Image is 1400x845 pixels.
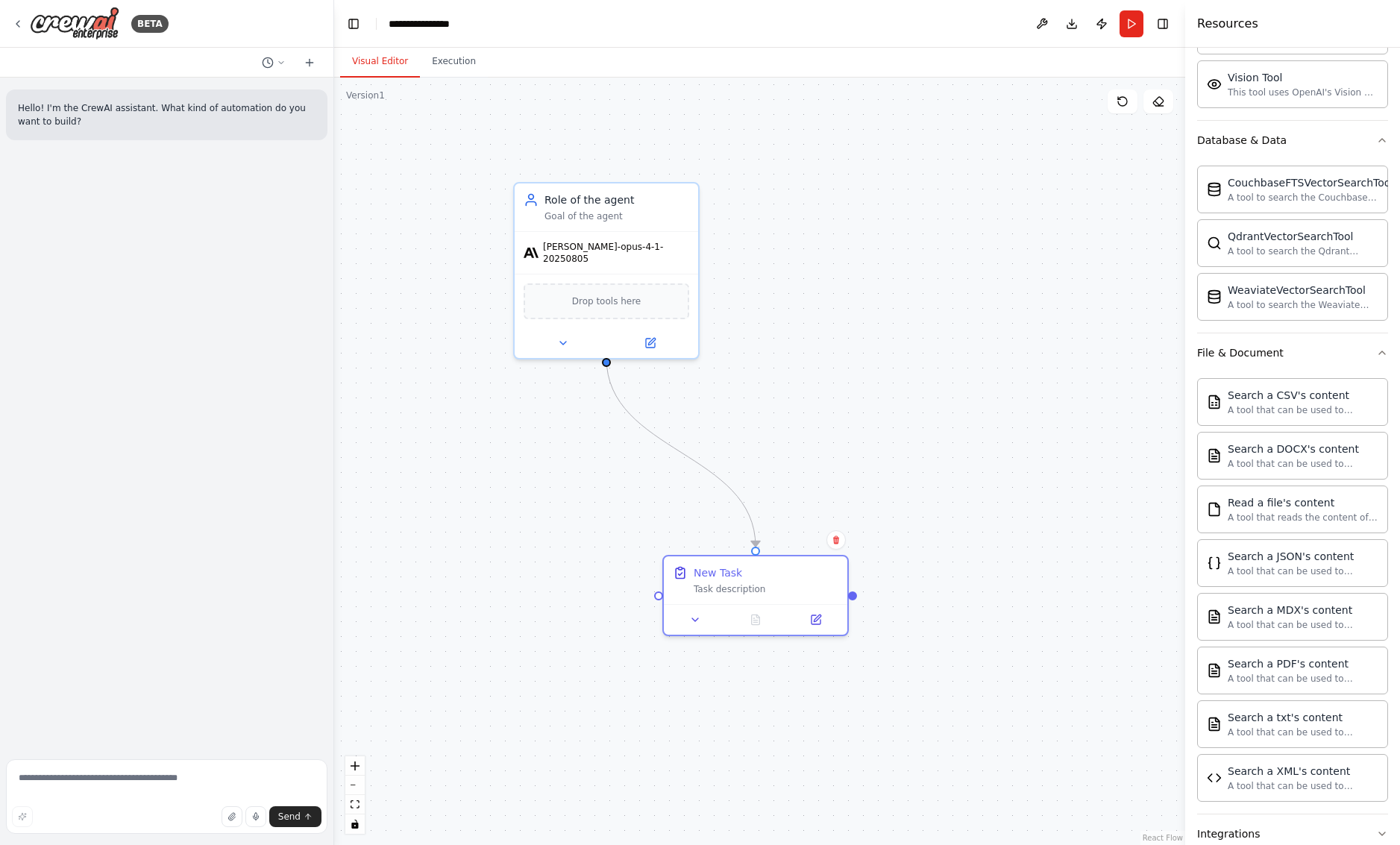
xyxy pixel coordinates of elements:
div: A tool that can be used to semantic search a query from a CSV's content. [1228,404,1378,416]
div: Read a file's content [1228,495,1378,510]
img: Logo [30,7,119,40]
div: A tool that can be used to semantic search a query from a PDF's content. [1228,673,1378,685]
button: Delete node [826,530,846,550]
g: Edge from dff17a8f-b238-4375-a02a-ea29418a6e23 to ddfb5cfb-348e-4e4a-baff-637ff4c84192 [599,358,763,547]
button: Upload files [222,806,242,827]
img: WeaviateVectorSearchTool [1207,289,1222,304]
button: Visual Editor [340,46,420,78]
span: Drop tools here [572,294,641,309]
img: PDFSearchTool [1207,663,1222,678]
button: fit view [345,795,365,814]
span: [PERSON_NAME]-opus-4-1-20250805 [543,241,689,265]
img: CouchbaseFTSVectorSearchTool [1207,182,1222,197]
div: A tool that can be used to semantic search a query from a JSON's content. [1228,565,1378,577]
div: File & Document [1197,372,1388,814]
div: Search a JSON's content [1228,549,1378,564]
div: A tool that reads the content of a file. To use this tool, provide a 'file_path' parameter with t... [1228,512,1378,524]
div: Search a PDF's content [1228,656,1378,671]
div: Search a DOCX's content [1228,442,1378,456]
div: Role of the agent [544,192,689,207]
div: Role of the agentGoal of the agent[PERSON_NAME]-opus-4-1-20250805Drop tools here [513,182,700,359]
button: Database & Data [1197,121,1388,160]
div: Database & Data [1197,160,1388,333]
img: CSVSearchTool [1207,395,1222,409]
img: XMLSearchTool [1207,770,1222,785]
button: Open in side panel [790,611,841,629]
div: Search a txt's content [1228,710,1378,725]
div: Task description [694,583,838,595]
a: React Flow attribution [1143,834,1183,842]
div: Search a MDX's content [1228,603,1378,618]
button: Start a new chat [298,54,321,72]
img: VisionTool [1207,77,1222,92]
button: Click to speak your automation idea [245,806,266,827]
div: A tool to search the Weaviate database for relevant information on internal documents. [1228,299,1378,311]
img: QdrantVectorSearchTool [1207,236,1222,251]
div: WeaviateVectorSearchTool [1228,283,1378,298]
img: MDXSearchTool [1207,609,1222,624]
span: Send [278,811,301,823]
div: CouchbaseFTSVectorSearchTool [1228,175,1393,190]
div: A tool to search the Couchbase database for relevant information on internal documents. [1228,192,1393,204]
button: Execution [420,46,488,78]
div: A tool that can be used to semantic search a query from a DOCX's content. [1228,458,1378,470]
div: Database & Data [1197,133,1287,148]
button: zoom in [345,756,365,776]
button: zoom out [345,776,365,795]
button: Improve this prompt [12,806,33,827]
div: A tool to search the Qdrant database for relevant information on internal documents. [1228,245,1378,257]
div: React Flow controls [345,756,365,834]
div: BETA [131,15,169,33]
img: TXTSearchTool [1207,717,1222,732]
div: New Task [694,565,742,580]
p: Hello! I'm the CrewAI assistant. What kind of automation do you want to build? [18,101,316,128]
div: Goal of the agent [544,210,689,222]
h4: Resources [1197,15,1258,33]
div: Integrations [1197,826,1260,841]
button: Hide left sidebar [343,13,364,34]
img: JSONSearchTool [1207,556,1222,571]
div: This tool uses OpenAI's Vision API to describe the contents of an image. [1228,87,1378,98]
div: Vision Tool [1228,70,1378,85]
button: toggle interactivity [345,814,365,834]
div: Version 1 [346,89,385,101]
button: Hide right sidebar [1152,13,1173,34]
nav: breadcrumb [389,16,465,31]
button: Switch to previous chat [256,54,292,72]
img: DOCXSearchTool [1207,448,1222,463]
img: FileReadTool [1207,502,1222,517]
button: File & Document [1197,333,1388,372]
div: QdrantVectorSearchTool [1228,229,1378,244]
button: No output available [724,611,788,629]
div: Search a XML's content [1228,764,1378,779]
div: A tool that can be used to semantic search a query from a txt's content. [1228,726,1378,738]
div: A tool that can be used to semantic search a query from a XML's content. [1228,780,1378,792]
button: Open in side panel [608,334,692,352]
div: File & Document [1197,345,1284,360]
div: A tool that can be used to semantic search a query from a MDX's content. [1228,619,1378,631]
button: Send [269,806,321,827]
div: Search a CSV's content [1228,388,1378,403]
div: New TaskTask description [662,555,849,636]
